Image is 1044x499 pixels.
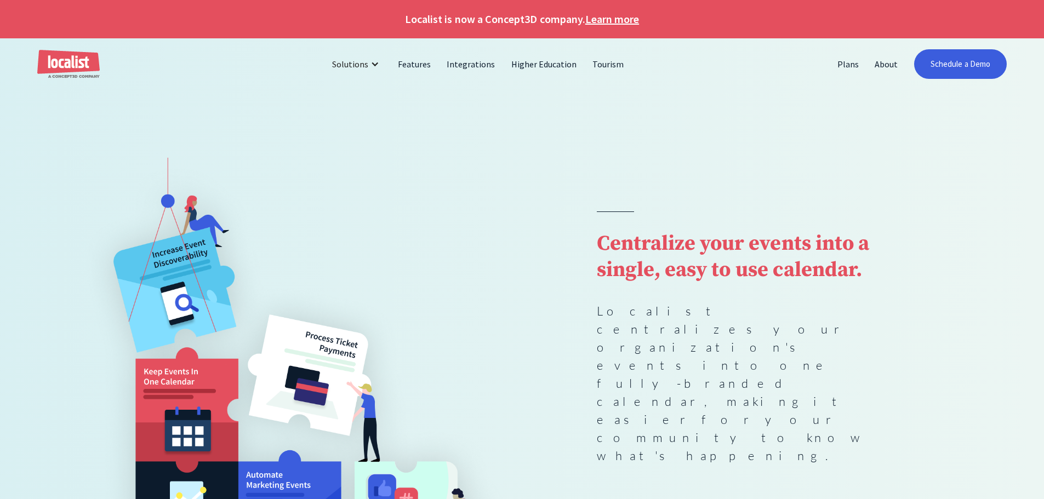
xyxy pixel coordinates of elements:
a: home [37,50,100,79]
div: Solutions [332,58,368,71]
a: Higher Education [504,51,585,77]
a: Integrations [439,51,503,77]
div: Solutions [324,51,390,77]
a: Schedule a Demo [914,49,1007,79]
a: About [867,51,906,77]
p: Localist centralizes your organization's events into one fully-branded calendar, making it easier... [597,302,895,464]
a: Tourism [585,51,632,77]
a: Learn more [585,11,639,27]
strong: Centralize your events into a single, easy to use calendar. [597,231,869,283]
a: Plans [830,51,867,77]
a: Features [390,51,439,77]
